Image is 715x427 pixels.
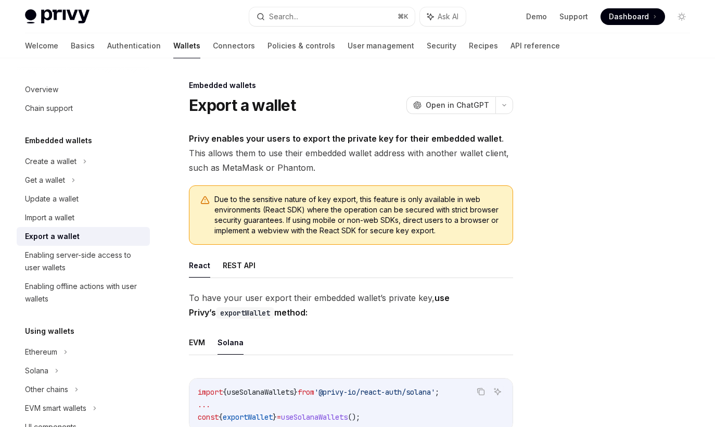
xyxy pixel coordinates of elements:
[559,11,588,22] a: Support
[469,33,498,58] a: Recipes
[601,8,665,25] a: Dashboard
[298,387,314,397] span: from
[25,249,144,274] div: Enabling server-side access to user wallets
[189,131,513,175] span: . This allows them to use their embedded wallet address with another wallet client, such as MetaM...
[25,102,73,115] div: Chain support
[25,83,58,96] div: Overview
[17,80,150,99] a: Overview
[189,253,210,278] button: React
[189,96,296,115] h1: Export a wallet
[420,7,466,26] button: Ask AI
[198,400,210,409] span: ...
[71,33,95,58] a: Basics
[173,33,200,58] a: Wallets
[435,387,439,397] span: ;
[219,412,223,422] span: {
[609,11,649,22] span: Dashboard
[200,195,210,206] svg: Warning
[198,387,223,397] span: import
[314,387,435,397] span: '@privy-io/react-auth/solana'
[526,11,547,22] a: Demo
[189,291,513,320] span: To have your user export their embedded wallet’s private key,
[427,33,456,58] a: Security
[25,134,92,147] h5: Embedded wallets
[17,190,150,208] a: Update a wallet
[223,253,256,278] button: REST API
[474,385,488,398] button: Copy the contents from the code block
[25,325,74,337] h5: Using wallets
[510,33,560,58] a: API reference
[17,227,150,246] a: Export a wallet
[398,12,408,21] span: ⌘ K
[25,9,90,24] img: light logo
[189,133,502,144] strong: Privy enables your users to export the private key for their embedded wallet
[25,346,57,358] div: Ethereum
[214,194,502,236] span: Due to the sensitive nature of key export, this feature is only available in web environments (Re...
[198,412,219,422] span: const
[218,330,244,355] button: Solana
[406,96,495,114] button: Open in ChatGPT
[438,11,458,22] span: Ask AI
[107,33,161,58] a: Authentication
[249,7,414,26] button: Search...⌘K
[348,33,414,58] a: User management
[189,330,205,355] button: EVM
[223,412,273,422] span: exportWallet
[491,385,504,398] button: Ask AI
[17,208,150,227] a: Import a wallet
[281,412,348,422] span: useSolanaWallets
[25,155,76,168] div: Create a wallet
[25,211,74,224] div: Import a wallet
[25,383,68,396] div: Other chains
[25,230,80,243] div: Export a wallet
[293,387,298,397] span: }
[25,402,86,415] div: EVM smart wallets
[25,33,58,58] a: Welcome
[25,365,48,377] div: Solana
[348,412,360,422] span: ();
[189,80,513,91] div: Embedded wallets
[277,412,281,422] span: =
[17,246,150,277] a: Enabling server-side access to user wallets
[25,193,79,205] div: Update a wallet
[673,8,690,25] button: Toggle dark mode
[213,33,255,58] a: Connectors
[25,174,65,186] div: Get a wallet
[267,33,335,58] a: Policies & controls
[223,387,227,397] span: {
[17,277,150,308] a: Enabling offline actions with user wallets
[216,307,274,319] code: exportWallet
[17,99,150,118] a: Chain support
[25,280,144,305] div: Enabling offline actions with user wallets
[227,387,293,397] span: useSolanaWallets
[426,100,489,110] span: Open in ChatGPT
[273,412,277,422] span: }
[269,10,298,23] div: Search...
